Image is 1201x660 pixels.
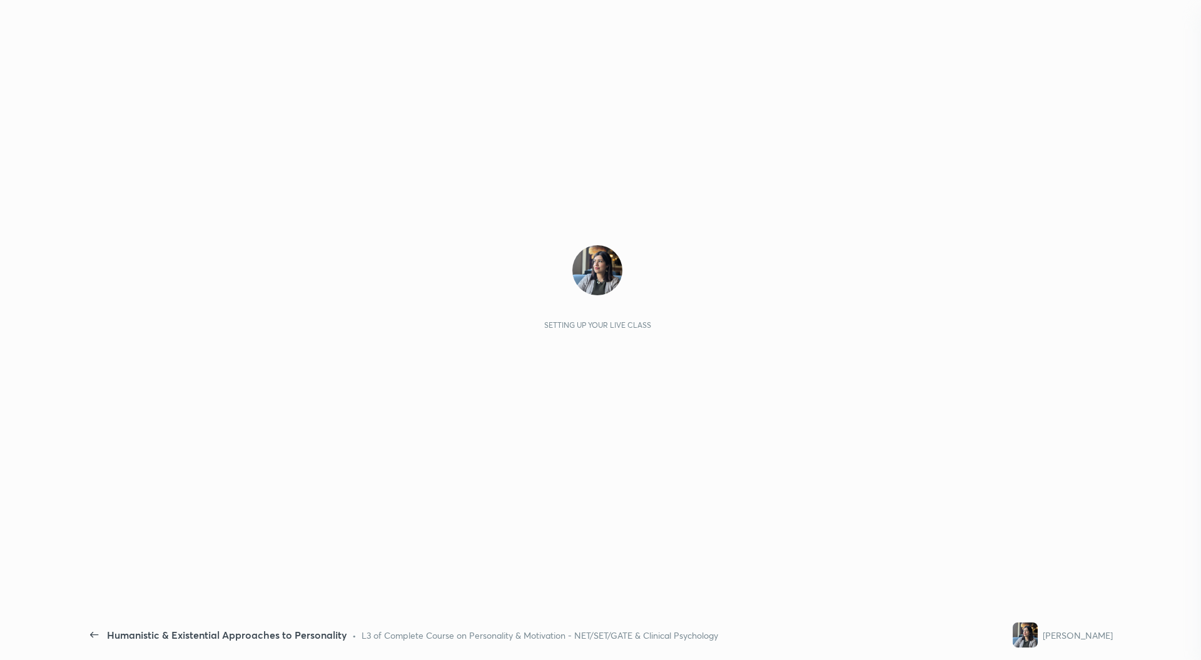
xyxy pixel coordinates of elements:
div: [PERSON_NAME] [1043,629,1113,642]
img: e790fd2257ae49ebaec70e20e582d26a.jpg [1013,622,1038,647]
img: e790fd2257ae49ebaec70e20e582d26a.jpg [572,245,622,295]
div: L3 of Complete Course on Personality & Motivation - NET/SET/GATE & Clinical Psychology [362,629,718,642]
div: Setting up your live class [544,320,651,330]
div: • [352,629,357,642]
div: Humanistic & Existential Approaches to Personality [107,627,347,642]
